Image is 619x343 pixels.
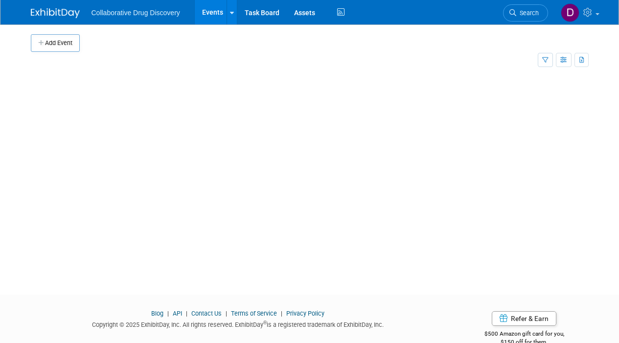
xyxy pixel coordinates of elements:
[503,4,548,22] a: Search
[561,3,579,22] img: Daniel Castro
[516,9,539,17] span: Search
[31,8,80,18] img: ExhibitDay
[231,310,277,317] a: Terms of Service
[263,320,267,325] sup: ®
[286,310,324,317] a: Privacy Policy
[223,310,229,317] span: |
[278,310,285,317] span: |
[92,9,180,17] span: Collaborative Drug Discovery
[165,310,171,317] span: |
[31,34,80,52] button: Add Event
[173,310,182,317] a: API
[492,311,556,326] a: Refer & Earn
[31,318,446,329] div: Copyright © 2025 ExhibitDay, Inc. All rights reserved. ExhibitDay is a registered trademark of Ex...
[191,310,222,317] a: Contact Us
[151,310,163,317] a: Blog
[183,310,190,317] span: |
